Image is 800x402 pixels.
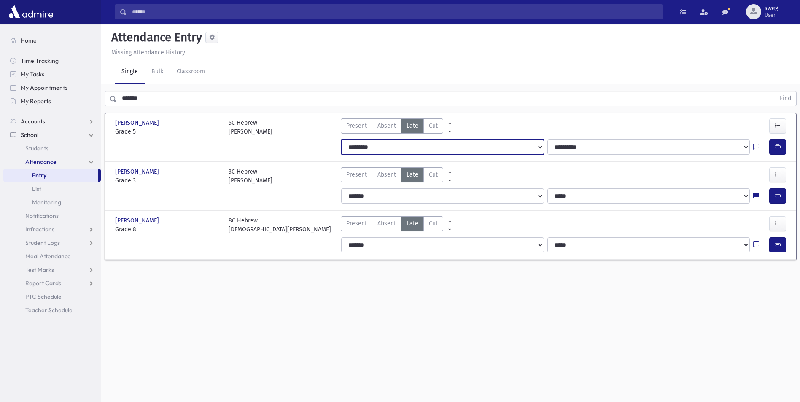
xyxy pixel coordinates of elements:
[25,252,71,260] span: Meal Attendance
[21,131,38,139] span: School
[3,81,101,94] a: My Appointments
[115,225,220,234] span: Grade 8
[21,84,67,91] span: My Appointments
[21,57,59,64] span: Time Tracking
[346,121,367,130] span: Present
[3,155,101,169] a: Attendance
[32,185,41,193] span: List
[765,12,778,19] span: User
[377,121,396,130] span: Absent
[407,219,418,228] span: Late
[25,293,62,300] span: PTC Schedule
[111,49,185,56] u: Missing Attendance History
[346,219,367,228] span: Present
[229,216,331,234] div: 8C Hebrew [DEMOGRAPHIC_DATA][PERSON_NAME]
[377,170,396,179] span: Absent
[229,118,272,136] div: 5C Hebrew [PERSON_NAME]
[115,118,161,127] span: [PERSON_NAME]
[429,170,438,179] span: Cut
[3,236,101,249] a: Student Logs
[108,30,202,45] h5: Attendance Entry
[3,196,101,209] a: Monitoring
[3,34,101,47] a: Home
[3,209,101,222] a: Notifications
[3,94,101,108] a: My Reports
[115,216,161,225] span: [PERSON_NAME]
[3,67,101,81] a: My Tasks
[765,5,778,12] span: sweg
[7,3,55,20] img: AdmirePro
[21,37,37,44] span: Home
[3,290,101,303] a: PTC Schedule
[21,97,51,105] span: My Reports
[115,167,161,176] span: [PERSON_NAME]
[346,170,367,179] span: Present
[341,118,443,136] div: AttTypes
[32,172,46,179] span: Entry
[25,306,73,314] span: Teacher Schedule
[25,266,54,273] span: Test Marks
[3,249,101,263] a: Meal Attendance
[115,127,220,136] span: Grade 5
[407,121,418,130] span: Late
[3,222,101,236] a: Infractions
[170,60,212,84] a: Classroom
[429,121,438,130] span: Cut
[3,182,101,196] a: List
[775,91,796,106] button: Find
[21,70,44,78] span: My Tasks
[145,60,170,84] a: Bulk
[32,198,61,206] span: Monitoring
[108,49,185,56] a: Missing Attendance History
[25,158,57,166] span: Attendance
[341,216,443,234] div: AttTypes
[3,169,98,182] a: Entry
[429,219,438,228] span: Cut
[25,279,61,287] span: Report Cards
[25,212,59,220] span: Notifications
[3,54,101,67] a: Time Tracking
[115,60,145,84] a: Single
[3,263,101,276] a: Test Marks
[127,4,663,19] input: Search
[25,239,60,247] span: Student Logs
[21,118,45,125] span: Accounts
[377,219,396,228] span: Absent
[3,303,101,317] a: Teacher Schedule
[3,276,101,290] a: Report Cards
[3,115,101,128] a: Accounts
[25,225,54,233] span: Infractions
[115,176,220,185] span: Grade 3
[3,128,101,142] a: School
[229,167,272,185] div: 3C Hebrew [PERSON_NAME]
[407,170,418,179] span: Late
[3,142,101,155] a: Students
[25,145,48,152] span: Students
[341,167,443,185] div: AttTypes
